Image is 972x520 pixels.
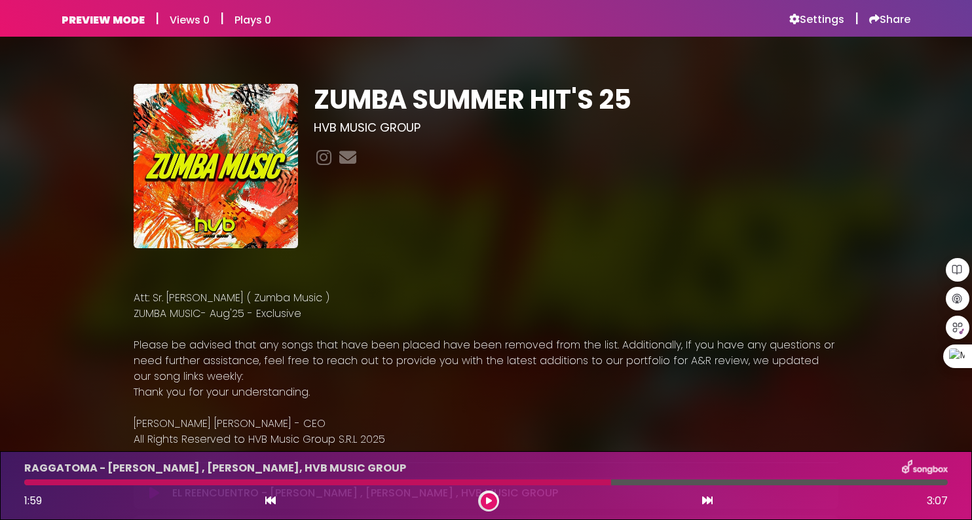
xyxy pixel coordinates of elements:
p: [PERSON_NAME] [PERSON_NAME] - CEO [134,416,838,432]
p: Please be advised that any songs that have been placed have been removed from the list. Additiona... [134,337,838,384]
img: VDznpoCpTli22eraBbZr [134,84,298,248]
h5: | [155,10,159,26]
span: 3:07 [927,493,948,509]
h6: Plays 0 [234,14,271,26]
h1: ZUMBA SUMMER HIT'S 25 [314,84,838,115]
h5: | [855,10,859,26]
a: Share [869,13,910,26]
h5: | [220,10,224,26]
h6: PREVIEW MODE [62,14,145,26]
p: All Rights Reserved to HVB Music Group S.R.L 2025 [134,432,838,447]
p: Att: Sr. [PERSON_NAME] ( Zumba Music ) [134,290,838,306]
p: ZUMBA MUSIC- Aug'25 - Exclusive [134,306,838,322]
p: Thank you for your understanding. [134,384,838,400]
h3: HVB MUSIC GROUP [314,121,838,135]
a: Settings [789,13,844,26]
img: songbox-logo-white.png [902,460,948,477]
span: 1:59 [24,493,42,508]
p: RAGGATOMA - [PERSON_NAME] , [PERSON_NAME], HVB MUSIC GROUP [24,460,406,476]
h6: Views 0 [170,14,210,26]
